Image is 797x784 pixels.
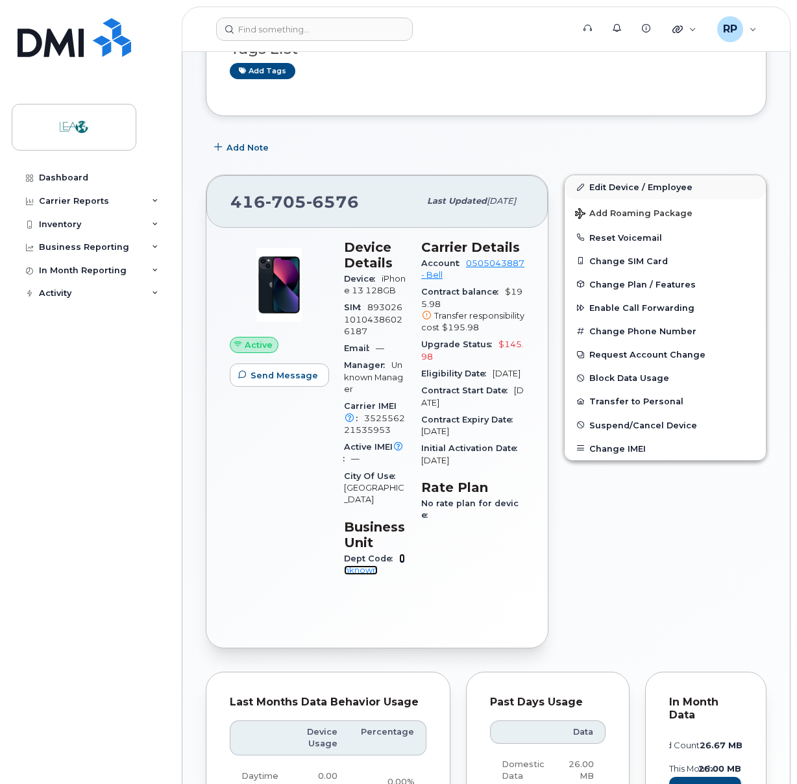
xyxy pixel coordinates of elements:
[565,366,766,389] button: Block Data Usage
[442,323,479,332] span: $195.98
[565,249,766,273] button: Change SIM Card
[421,258,524,280] a: 0505043887 - Bell
[708,16,766,42] div: Randy Pond
[306,192,359,212] span: 6576
[663,16,705,42] div: Quicklinks
[421,369,493,378] span: Eligibility Date
[565,413,766,437] button: Suspend/Cancel Device
[421,426,449,436] span: [DATE]
[344,554,405,575] a: Unknown
[344,360,403,394] span: Unknown Manager
[556,720,606,744] th: Data
[344,471,402,481] span: City Of Use
[565,319,766,343] button: Change Phone Number
[230,696,426,709] div: Last Months Data Behavior Usage
[427,196,487,206] span: Last updated
[344,302,402,336] span: 89302610104386026187
[421,258,466,268] span: Account
[344,413,405,435] span: 352556221535953
[376,343,384,353] span: —
[344,302,367,312] span: SIM
[698,764,741,774] text: 26.00 MB
[723,21,737,37] span: RP
[565,389,766,413] button: Transfer to Personal
[344,360,391,370] span: Manager
[344,401,397,423] span: Carrier IMEI
[344,554,399,563] span: Dept Code
[351,454,360,463] span: —
[565,199,766,226] button: Add Roaming Package
[421,386,524,407] span: [DATE]
[421,287,505,297] span: Contract balance
[565,175,766,199] a: Edit Device / Employee
[668,764,713,774] text: this month
[230,63,295,79] a: Add tags
[295,720,349,756] th: Device Usage
[421,386,514,395] span: Contract Start Date
[349,720,426,756] th: Percentage
[251,369,318,382] span: Send Message
[421,339,498,349] span: Upgrade Status
[344,483,404,504] span: [GEOGRAPHIC_DATA]
[344,442,406,463] span: Active IMEI
[245,339,273,351] span: Active
[421,339,524,361] span: $145.98
[493,369,521,378] span: [DATE]
[565,437,766,460] button: Change IMEI
[421,443,524,453] span: Initial Activation Date
[344,274,382,284] span: Device
[240,246,318,324] img: image20231002-3703462-1ig824h.jpeg
[700,741,742,750] tspan: 26.67 MB
[629,741,742,750] text: projected count
[421,456,449,465] span: [DATE]
[421,480,524,495] h3: Rate Plan
[589,303,694,313] span: Enable Call Forwarding
[421,311,524,332] span: Transfer responsibility cost
[344,239,406,271] h3: Device Details
[216,18,413,41] input: Find something...
[421,239,524,255] h3: Carrier Details
[421,287,524,334] span: $195.98
[230,192,359,212] span: 416
[206,136,280,159] button: Add Note
[265,192,306,212] span: 705
[589,279,696,289] span: Change Plan / Features
[589,420,697,430] span: Suspend/Cancel Device
[230,363,329,387] button: Send Message
[565,343,766,366] button: Request Account Change
[490,696,606,709] div: Past Days Usage
[421,415,519,424] span: Contract Expiry Date
[565,296,766,319] button: Enable Call Forwarding
[344,343,376,353] span: Email
[344,519,406,550] h3: Business Unit
[227,141,269,154] span: Add Note
[565,273,766,296] button: Change Plan / Features
[575,208,693,221] span: Add Roaming Package
[421,498,519,520] span: No rate plan for device
[565,226,766,249] button: Reset Voicemail
[487,196,516,206] span: [DATE]
[230,41,742,57] h3: Tags List
[669,696,742,721] div: In Month Data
